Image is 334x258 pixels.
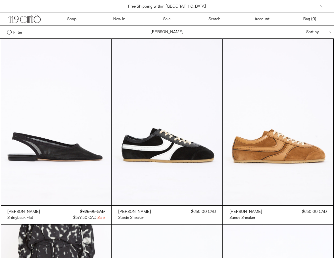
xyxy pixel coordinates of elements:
span: Filter [13,30,22,34]
div: Shinyback Flat [7,215,33,221]
a: Suede Sneaker [229,215,262,221]
a: Suede Sneaker [118,215,151,221]
s: $825.00 CAD [80,209,105,215]
span: $650.00 CAD [302,209,327,215]
a: Bag () [286,13,334,26]
a: Free Shipping within [GEOGRAPHIC_DATA] [128,4,206,9]
span: Sale [97,215,105,221]
a: Shinyback Flat [7,215,40,221]
div: Suede Sneaker [229,215,255,221]
a: [PERSON_NAME] [229,209,262,215]
a: Shop [48,13,96,26]
div: Sort by [267,26,327,38]
span: $650.00 CAD [191,209,216,215]
a: Search [191,13,239,26]
img: Dries Van Noten Shinyback Flat [1,39,112,205]
img: Dries Van Noten Suede Sneaker [112,39,222,205]
a: [PERSON_NAME] [118,209,151,215]
a: [PERSON_NAME] [7,209,40,215]
span: 0 [312,17,315,22]
a: Sale [143,13,191,26]
a: New In [96,13,144,26]
a: Account [238,13,286,26]
div: Suede Sneaker [118,215,144,221]
span: $577.50 CAD [73,215,96,221]
span: ) [312,16,316,22]
img: Dries Van Noten Suede Sneaker [223,39,334,205]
